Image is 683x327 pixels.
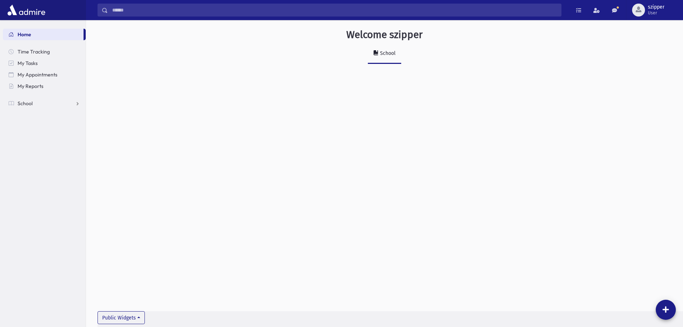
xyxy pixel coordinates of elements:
span: Home [18,31,31,38]
a: Home [3,29,84,40]
a: My Reports [3,80,86,92]
a: Time Tracking [3,46,86,57]
span: szipper [648,4,664,10]
span: School [18,100,33,107]
span: Time Tracking [18,48,50,55]
a: School [368,44,401,64]
input: Search [108,4,561,17]
button: Public Widgets [98,311,145,324]
a: My Tasks [3,57,86,69]
span: User [648,10,664,16]
a: My Appointments [3,69,86,80]
a: School [3,98,86,109]
h3: Welcome szipper [346,29,423,41]
img: AdmirePro [6,3,47,17]
span: My Tasks [18,60,38,66]
span: My Appointments [18,71,57,78]
div: School [379,50,395,56]
span: My Reports [18,83,43,89]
